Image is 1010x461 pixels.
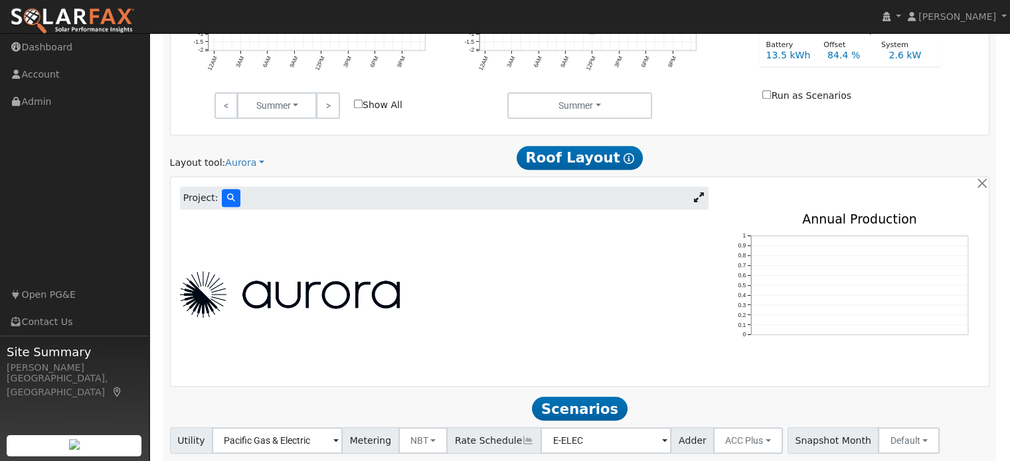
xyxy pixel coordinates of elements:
div: [GEOGRAPHIC_DATA], [GEOGRAPHIC_DATA] [7,371,142,399]
div: Offset [817,40,875,51]
img: Aurora Logo [180,271,400,318]
label: Run as Scenarios [762,89,851,103]
text: 0.3 [738,302,746,308]
text: 3PM [614,55,625,68]
span: Scenarios [532,397,627,421]
text: 9PM [667,55,679,68]
div: [PERSON_NAME] [7,361,142,375]
img: retrieve [69,439,80,450]
text: 9AM [560,55,571,68]
rect: onclick="" [589,18,596,34]
div: System [874,40,932,51]
input: Run as Scenarios [762,90,771,99]
text: 12AM [477,55,490,72]
text: -2 [198,46,203,53]
text: -1 [198,31,203,37]
text: 0.2 [738,312,746,318]
text: 12AM [206,55,218,72]
div: 2.6 kW [882,48,943,62]
span: [PERSON_NAME] [918,11,996,22]
button: NBT [398,427,448,454]
a: Expand Aurora window [689,188,709,208]
button: Summer [237,92,317,119]
input: Select a Rate Schedule [541,427,671,454]
text: 0.7 [738,262,746,269]
text: 6AM [533,55,544,68]
text: 3AM [234,55,246,68]
a: Aurora [225,156,264,170]
span: Layout tool: [170,157,226,168]
button: Default [878,427,940,454]
input: Show All [354,99,363,108]
span: Project: [183,191,218,205]
a: < [214,92,238,119]
text: -1.5 [193,38,203,45]
button: ACC Plus [713,427,783,454]
text: 3PM [342,55,353,68]
text: 0 [742,332,746,338]
text: 6PM [369,55,380,68]
text: 12PM [585,55,598,72]
div: 13.5 kWh [759,48,820,62]
span: Roof Layout [517,146,643,170]
img: SolarFax [10,7,135,35]
text: 0.4 [738,292,746,298]
text: Annual Production [802,212,917,226]
text: 0.9 [738,242,746,249]
text: 9PM [396,55,407,68]
text: 0.5 [738,282,746,289]
text: 6PM [640,55,651,68]
text: 3AM [506,55,517,68]
a: Map [112,387,124,397]
span: Utility [170,427,213,454]
span: Metering [342,427,399,454]
span: Site Summary [7,343,142,361]
text: 1 [742,232,746,239]
text: 9AM [288,55,299,68]
div: Battery [759,40,817,51]
span: Snapshot Month [788,427,879,454]
text: 12PM [314,55,327,72]
text: 0.1 [738,322,746,328]
text: -2 [469,46,475,53]
text: 0.6 [738,272,746,279]
a: > [316,92,339,119]
text: -1 [469,31,475,37]
text: -1.5 [465,38,475,45]
button: Summer [507,92,653,119]
input: Select a Utility [212,427,343,454]
label: Show All [354,98,402,112]
span: Adder [671,427,714,454]
div: 84.4 % [820,48,881,62]
text: 0.8 [738,252,746,259]
text: 6AM [261,55,272,68]
i: Show Help [624,153,634,164]
span: Rate Schedule [447,427,541,454]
